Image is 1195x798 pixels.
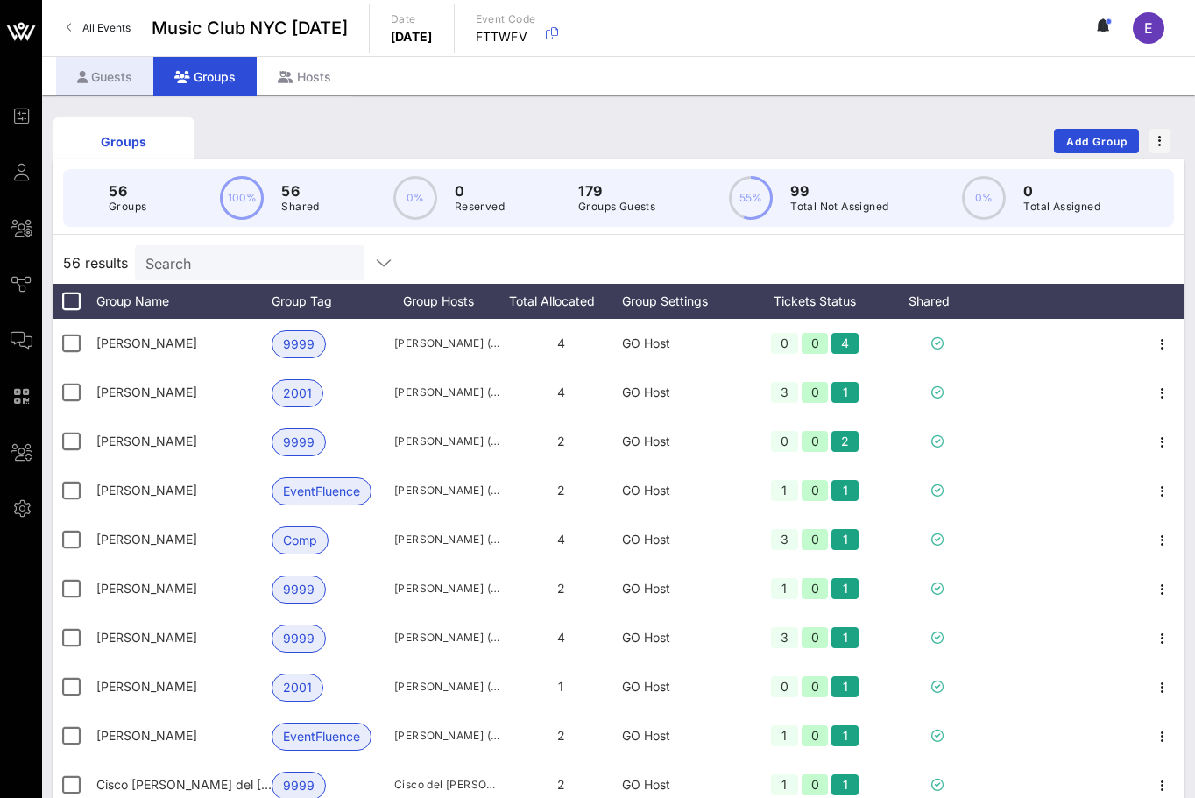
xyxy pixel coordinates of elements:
div: 1 [831,529,859,550]
span: Chris Crucitt [96,679,197,694]
span: 2 [557,777,565,792]
div: GO Host [622,466,745,515]
div: 0 [802,578,829,599]
div: E [1133,12,1164,44]
a: All Events [56,14,141,42]
div: 0 [802,431,829,452]
div: Group Hosts [394,284,499,319]
span: EventFluence [283,478,360,505]
div: Group Name [96,284,272,319]
div: GO Host [622,319,745,368]
div: Shared [885,284,990,319]
div: 0 [771,333,798,354]
span: 9999 [283,331,315,357]
span: [PERSON_NAME] ([EMAIL_ADDRESS][DOMAIN_NAME]) [394,629,499,646]
div: Tickets Status [745,284,885,319]
div: Groups [153,57,257,96]
div: GO Host [622,368,745,417]
div: 0 [802,382,829,403]
div: GO Host [622,564,745,613]
div: 1 [771,578,798,599]
span: Brianna Bailey [96,483,197,498]
span: Carrie Abramson [96,581,197,596]
span: [PERSON_NAME] ([PERSON_NAME][EMAIL_ADDRESS][PERSON_NAME][DOMAIN_NAME]) [394,482,499,499]
div: 1 [831,382,859,403]
p: 56 [281,180,319,201]
button: Add Group [1054,129,1139,153]
div: 0 [802,627,829,648]
span: [PERSON_NAME] ([PERSON_NAME][EMAIL_ADDRESS][DOMAIN_NAME]) [394,727,499,745]
span: 2 [557,728,565,743]
span: Alexander MacCormick [96,335,197,350]
div: Group Settings [622,284,745,319]
div: 1 [831,774,859,795]
div: Hosts [257,57,352,96]
span: [PERSON_NAME] ([PERSON_NAME][EMAIL_ADDRESS][PERSON_NAME][DOMAIN_NAME]) [394,678,499,696]
div: 1 [831,480,859,501]
span: [PERSON_NAME] ([EMAIL_ADDRESS][DOMAIN_NAME]) [394,531,499,548]
div: 2 [831,431,859,452]
p: Date [391,11,433,28]
span: E [1144,19,1153,37]
div: 0 [802,333,829,354]
div: 0 [802,676,829,697]
div: 0 [771,676,798,697]
div: 0 [771,431,798,452]
span: Add Group [1065,135,1128,148]
p: 0 [1023,180,1100,201]
div: Group Tag [272,284,394,319]
div: 0 [802,725,829,746]
span: Cisco del [PERSON_NAME] ([EMAIL_ADDRESS][DOMAIN_NAME]) [394,776,499,794]
span: EventFluence [283,724,360,750]
div: 1 [771,774,798,795]
span: Music Club NYC [DATE] [152,15,348,41]
p: Reserved [455,198,505,215]
div: GO Host [622,515,745,564]
div: 3 [771,529,798,550]
span: Bjorn Franson [96,434,197,448]
div: 3 [771,627,798,648]
span: 4 [557,385,565,399]
p: Total Not Assigned [790,198,888,215]
span: 9999 [283,429,315,455]
p: Shared [281,198,319,215]
div: GO Host [622,711,745,760]
span: 2001 [283,674,312,701]
span: 9999 [283,625,315,652]
p: [DATE] [391,28,433,46]
span: Chad Doerge [96,630,197,645]
span: 2 [557,483,565,498]
span: [PERSON_NAME] ([EMAIL_ADDRESS][DOMAIN_NAME]) [394,335,499,352]
div: 1 [771,725,798,746]
div: GO Host [622,662,745,711]
div: GO Host [622,417,745,466]
span: 56 results [63,252,128,273]
span: 4 [557,532,565,547]
span: Caroline Adams [96,532,197,547]
div: 0 [802,774,829,795]
p: 56 [109,180,146,201]
p: 0 [455,180,505,201]
span: All Events [82,21,131,34]
p: FTTWFV [476,28,536,46]
span: 1 [558,679,563,694]
span: 4 [557,630,565,645]
div: Total Allocated [499,284,622,319]
div: Groups [67,132,180,151]
div: GO Host [622,613,745,662]
span: Cisco J. del Valle [96,777,357,792]
span: Christine Laspalakis [96,728,197,743]
div: Guests [56,57,153,96]
div: 1 [771,480,798,501]
span: 2 [557,434,565,448]
p: 179 [578,180,655,201]
p: 99 [790,180,888,201]
span: [PERSON_NAME] ([EMAIL_ADDRESS][DOMAIN_NAME]) [394,384,499,401]
div: 1 [831,627,859,648]
span: 4 [557,335,565,350]
span: Andrew Lipsky [96,385,197,399]
span: [PERSON_NAME] ([PERSON_NAME][EMAIL_ADDRESS][DOMAIN_NAME]) [394,580,499,597]
p: Total Assigned [1023,198,1100,215]
div: 1 [831,578,859,599]
div: 1 [831,725,859,746]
